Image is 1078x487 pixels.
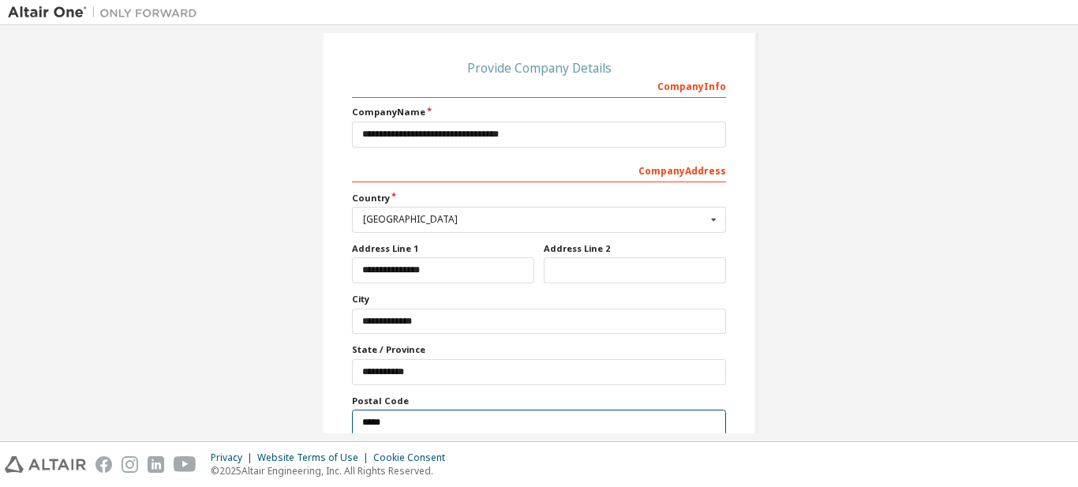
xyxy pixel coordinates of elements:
[352,395,726,407] label: Postal Code
[373,451,455,464] div: Cookie Consent
[257,451,373,464] div: Website Terms of Use
[8,5,205,21] img: Altair One
[148,456,164,473] img: linkedin.svg
[211,451,257,464] div: Privacy
[5,456,86,473] img: altair_logo.svg
[363,215,706,224] div: [GEOGRAPHIC_DATA]
[352,106,726,118] label: Company Name
[352,63,726,73] div: Provide Company Details
[352,343,726,356] label: State / Province
[211,464,455,478] p: © 2025 Altair Engineering, Inc. All Rights Reserved.
[122,456,138,473] img: instagram.svg
[352,157,726,182] div: Company Address
[174,456,197,473] img: youtube.svg
[352,293,726,305] label: City
[352,192,726,204] label: Country
[352,242,534,255] label: Address Line 1
[544,242,726,255] label: Address Line 2
[352,73,726,98] div: Company Info
[95,456,112,473] img: facebook.svg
